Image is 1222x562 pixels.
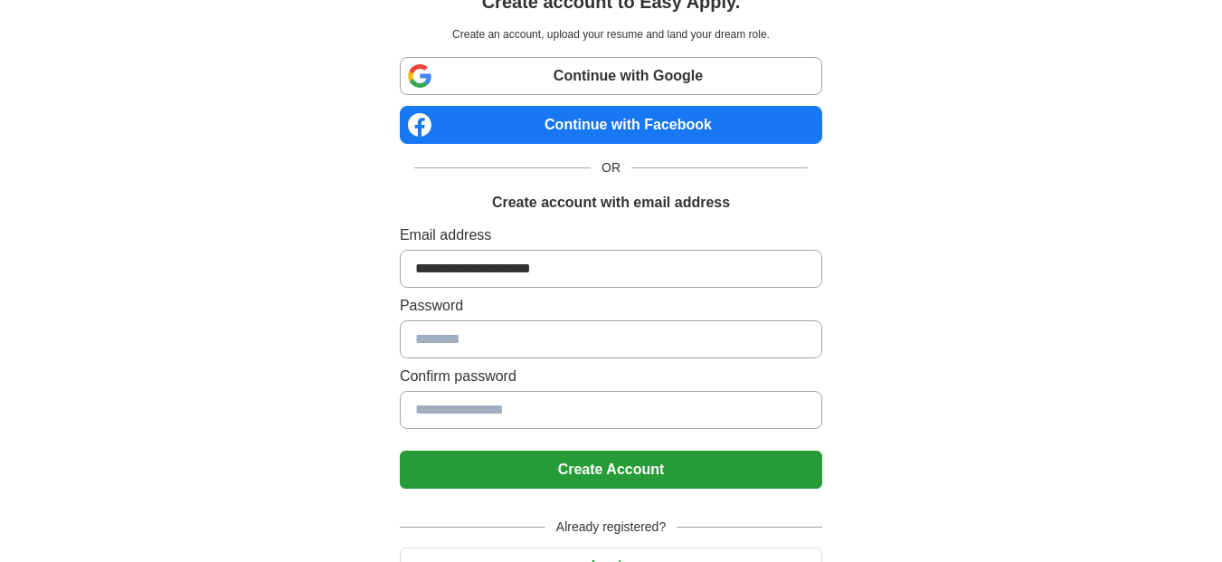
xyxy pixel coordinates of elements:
span: Already registered? [545,518,677,537]
span: OR [591,158,631,177]
a: Continue with Google [400,57,822,95]
h1: Create account with email address [492,192,730,214]
p: Create an account, upload your resume and land your dream role. [403,26,819,43]
button: Create Account [400,451,822,489]
label: Password [400,295,822,317]
a: Continue with Facebook [400,106,822,144]
label: Confirm password [400,366,822,387]
label: Email address [400,224,822,246]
